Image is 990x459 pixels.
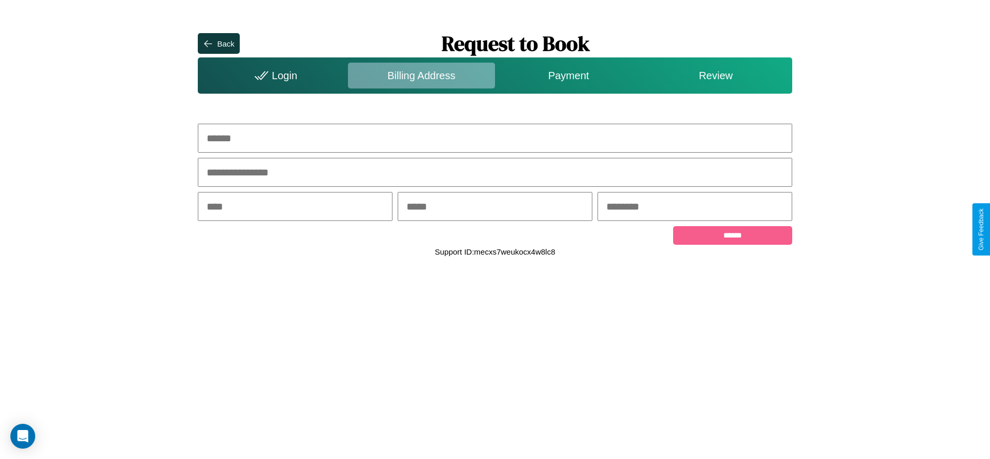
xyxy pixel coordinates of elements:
div: Billing Address [348,63,495,88]
button: Back [198,33,239,54]
div: Login [200,63,347,88]
div: Review [642,63,789,88]
div: Payment [495,63,642,88]
div: Open Intercom Messenger [10,424,35,449]
p: Support ID: mecxs7weukocx4w8lc8 [435,245,556,259]
div: Give Feedback [978,209,985,250]
div: Back [217,39,234,48]
h1: Request to Book [240,29,792,57]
